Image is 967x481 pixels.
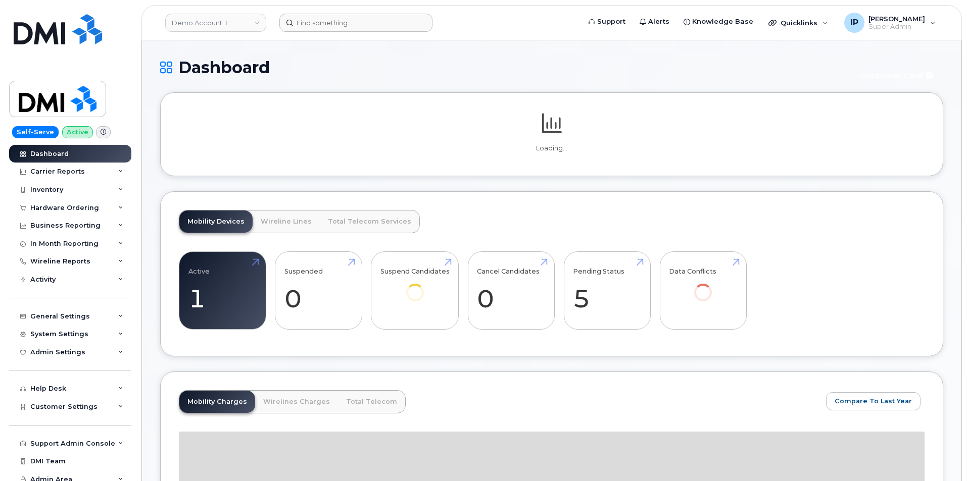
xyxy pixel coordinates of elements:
[179,391,255,413] a: Mobility Charges
[338,391,405,413] a: Total Telecom
[188,257,257,324] a: Active 1
[835,396,912,406] span: Compare To Last Year
[160,59,847,76] h1: Dashboard
[255,391,338,413] a: Wirelines Charges
[669,257,737,315] a: Data Conflicts
[826,392,921,410] button: Compare To Last Year
[179,210,253,233] a: Mobility Devices
[253,210,320,233] a: Wireline Lines
[320,210,419,233] a: Total Telecom Services
[573,257,641,324] a: Pending Status 5
[284,257,353,324] a: Suspended 0
[179,144,925,153] p: Loading...
[380,257,450,315] a: Suspend Candidates
[852,67,943,84] button: Customer Card
[477,257,545,324] a: Cancel Candidates 0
